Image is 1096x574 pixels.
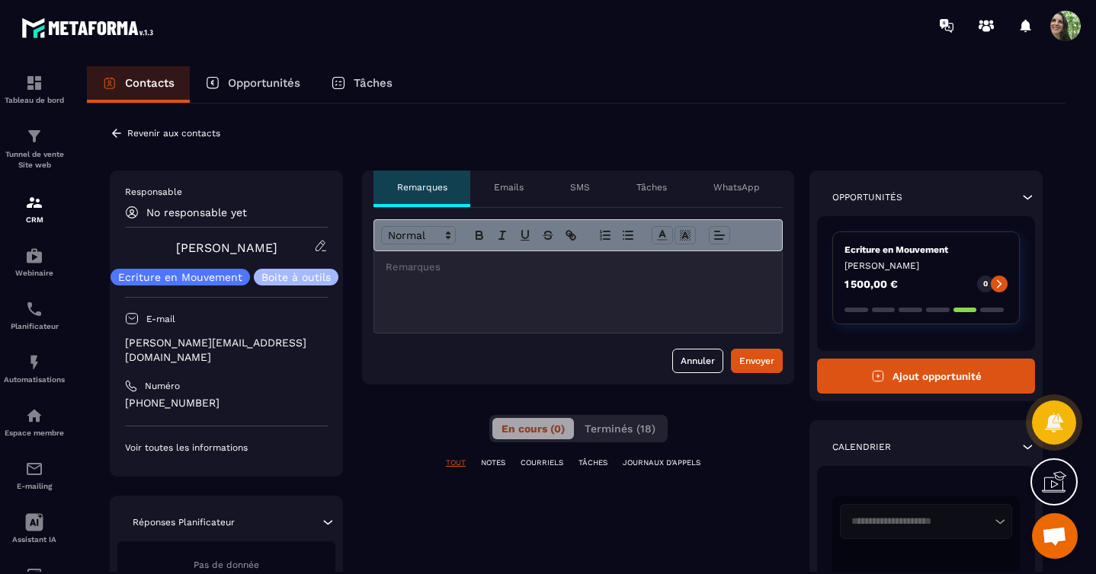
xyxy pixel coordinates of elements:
p: Remarques [397,181,447,193]
p: 0 [983,279,988,289]
a: automationsautomationsEspace membre [4,395,65,448]
p: Webinaire [4,269,65,277]
a: formationformationCRM [4,182,65,235]
p: Tableau de bord [4,96,65,104]
a: formationformationTunnel de vente Site web [4,116,65,182]
div: Envoyer [739,353,774,368]
p: NOTES [481,458,505,468]
p: Emails [494,181,524,193]
button: Envoyer [731,349,783,373]
a: Contacts [87,66,190,103]
img: scheduler [25,300,43,318]
p: Tâches [354,76,393,90]
span: En cours (0) [502,423,565,435]
a: [PERSON_NAME] [176,241,277,255]
a: formationformationTableau de bord [4,62,65,116]
p: JOURNAUX D'APPELS [623,458,700,468]
p: Planificateur [4,322,65,330]
p: Tâches [636,181,667,193]
p: No responsable yet [146,206,247,218]
p: E-mail [146,313,175,325]
a: automationsautomationsWebinaire [4,235,65,289]
p: SMS [570,181,590,193]
p: [PERSON_NAME] [844,260,1008,272]
p: Opportunités [832,191,902,203]
img: formation [25,193,43,212]
span: Terminés (18) [585,423,655,435]
p: Voir toutes les informations [125,442,328,454]
a: Tâches [316,66,408,103]
a: schedulerschedulerPlanificateur [4,289,65,342]
img: formation [25,74,43,92]
p: Ecriture en Mouvement [844,244,1008,256]
p: [PHONE_NUMBER] [125,396,328,410]
p: [PERSON_NAME][EMAIL_ADDRESS][DOMAIN_NAME] [125,336,328,365]
img: automations [25,407,43,425]
div: Ouvrir le chat [1032,513,1078,559]
p: 1 500,00 € [844,279,898,289]
button: Terminés (18) [575,418,665,439]
p: E-mailing [4,482,65,490]
button: Ajout opportunité [817,359,1035,394]
p: TOUT [446,458,466,468]
p: Numéro [145,380,180,392]
span: Pas de donnée [194,560,259,570]
img: logo [21,14,159,42]
p: Opportunités [228,76,300,90]
p: COURRIELS [521,458,563,468]
p: Calendrier [832,441,891,453]
a: automationsautomationsAutomatisations [4,342,65,395]
button: Annuler [672,349,723,373]
p: Tunnel de vente Site web [4,149,65,171]
p: Automatisations [4,375,65,384]
p: Boite à outils [261,272,331,282]
a: emailemailE-mailing [4,448,65,502]
p: Assistant IA [4,535,65,544]
p: Réponses Planificateur [133,516,235,528]
a: Opportunités [190,66,316,103]
img: email [25,460,43,478]
a: Assistant IA [4,502,65,555]
p: Espace membre [4,429,65,437]
img: automations [25,353,43,372]
p: Ecriture en Mouvement [118,272,242,282]
p: TÂCHES [578,458,607,468]
p: CRM [4,215,65,224]
button: En cours (0) [492,418,574,439]
p: Responsable [125,186,328,198]
p: WhatsApp [713,181,760,193]
img: formation [25,127,43,145]
p: Contacts [125,76,175,90]
p: Revenir aux contacts [127,128,220,139]
img: automations [25,247,43,265]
